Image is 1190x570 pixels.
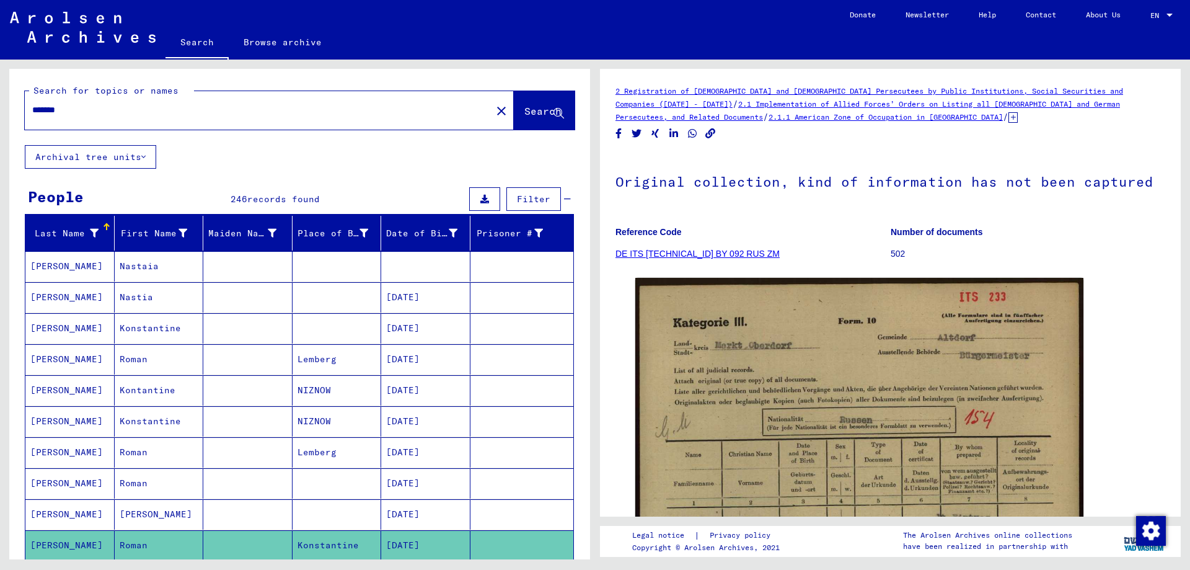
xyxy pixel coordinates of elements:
div: | [632,529,785,542]
button: Share on Facebook [612,126,625,141]
mat-cell: [DATE] [381,344,470,375]
span: EN [1150,11,1164,20]
span: Filter [517,194,550,205]
mat-icon: close [494,104,509,118]
span: 246 [231,194,247,205]
button: Share on Twitter [630,126,643,141]
mat-label: Search for topics or names [33,85,178,96]
a: Search [165,27,229,60]
mat-header-cell: Maiden Name [203,216,293,251]
mat-cell: NIZNOW [293,375,382,406]
mat-cell: [PERSON_NAME] [25,437,115,468]
p: have been realized in partnership with [903,541,1072,552]
a: Browse archive [229,27,337,57]
mat-cell: [PERSON_NAME] [25,282,115,313]
div: Last Name [30,223,114,243]
p: Copyright © Arolsen Archives, 2021 [632,542,785,553]
a: DE ITS [TECHNICAL_ID] BY 092 RUS ZM [615,249,780,259]
mat-cell: Konstantine [115,313,204,344]
img: Arolsen_neg.svg [10,12,156,43]
button: Search [514,91,575,130]
mat-cell: [PERSON_NAME] [25,406,115,437]
img: Change consent [1136,516,1166,546]
mat-cell: [DATE] [381,530,470,561]
span: / [763,111,769,122]
mat-cell: [DATE] [381,468,470,499]
div: Prisoner # [475,227,544,240]
button: Clear [489,98,514,123]
mat-cell: Lemberg [293,437,382,468]
a: Legal notice [632,529,694,542]
div: First Name [120,223,203,243]
mat-cell: Roman [115,530,204,561]
div: Date of Birth [386,227,457,240]
mat-cell: Nastia [115,282,204,313]
a: 2 Registration of [DEMOGRAPHIC_DATA] and [DEMOGRAPHIC_DATA] Persecutees by Public Institutions, S... [615,86,1123,109]
b: Number of documents [891,227,983,237]
button: Filter [506,187,561,211]
mat-cell: [DATE] [381,375,470,406]
mat-cell: [PERSON_NAME] [25,251,115,282]
div: Place of Birth [297,223,384,243]
mat-cell: Nastaia [115,251,204,282]
div: First Name [120,227,188,240]
button: Share on Xing [649,126,662,141]
button: Archival tree units [25,145,156,169]
span: Search [524,105,562,117]
div: Prisoner # [475,223,559,243]
div: Date of Birth [386,223,473,243]
a: 2.1 Implementation of Allied Forces’ Orders on Listing all [DEMOGRAPHIC_DATA] and German Persecut... [615,99,1120,122]
b: Reference Code [615,227,682,237]
mat-cell: [DATE] [381,313,470,344]
div: People [28,185,84,208]
mat-header-cell: Prisoner # [470,216,574,251]
p: 502 [891,247,1165,261]
div: Last Name [30,227,99,240]
a: 2.1.1 American Zone of Occupation in [GEOGRAPHIC_DATA] [769,112,1003,122]
button: Share on LinkedIn [668,126,681,141]
span: records found [247,194,320,205]
a: Privacy policy [700,529,785,542]
p: The Arolsen Archives online collections [903,530,1072,541]
mat-cell: [PERSON_NAME] [25,313,115,344]
mat-cell: [PERSON_NAME] [25,499,115,530]
mat-cell: Konstantine [115,406,204,437]
button: Share on WhatsApp [686,126,699,141]
mat-header-cell: Place of Birth [293,216,382,251]
mat-cell: [PERSON_NAME] [25,375,115,406]
mat-header-cell: Last Name [25,216,115,251]
mat-cell: [PERSON_NAME] [25,468,115,499]
mat-cell: [PERSON_NAME] [25,344,115,375]
span: / [1003,111,1008,122]
img: yv_logo.png [1121,525,1168,556]
div: Maiden Name [208,223,292,243]
mat-cell: Lemberg [293,344,382,375]
mat-cell: Konstantine [293,530,382,561]
mat-cell: Roman [115,344,204,375]
mat-cell: [PERSON_NAME] [25,530,115,561]
div: Maiden Name [208,227,276,240]
mat-header-cell: Date of Birth [381,216,470,251]
div: Change consent [1135,515,1165,545]
div: Place of Birth [297,227,369,240]
mat-cell: Roman [115,468,204,499]
mat-header-cell: First Name [115,216,204,251]
h1: Original collection, kind of information has not been captured [615,153,1165,208]
mat-cell: Kontantine [115,375,204,406]
span: / [733,98,738,109]
mat-cell: [DATE] [381,406,470,437]
button: Copy link [704,126,717,141]
mat-cell: [DATE] [381,437,470,468]
mat-cell: Roman [115,437,204,468]
mat-cell: [PERSON_NAME] [115,499,204,530]
mat-cell: NIZNOW [293,406,382,437]
mat-cell: [DATE] [381,282,470,313]
mat-cell: [DATE] [381,499,470,530]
